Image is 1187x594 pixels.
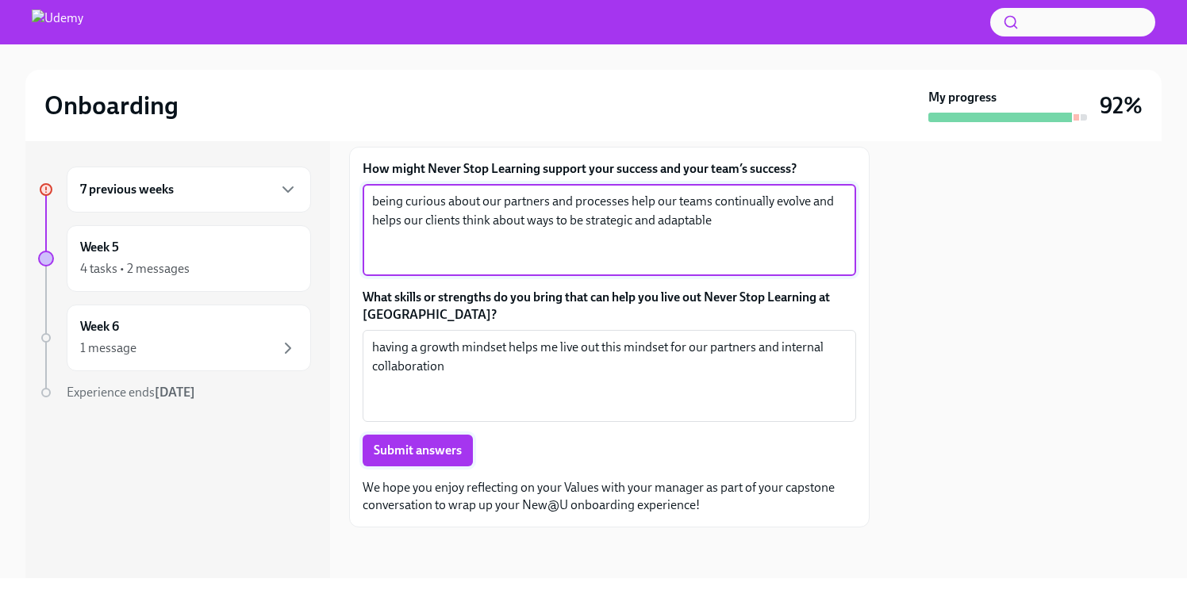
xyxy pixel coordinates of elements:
[363,160,856,178] label: How might Never Stop Learning support your success and your team’s success?
[372,338,847,414] textarea: having a growth mindset helps me live out this mindset for our partners and internal collaboration
[38,225,311,292] a: Week 54 tasks • 2 messages
[32,10,83,35] img: Udemy
[372,192,847,268] textarea: being curious about our partners and processes help our teams continually evolve and helps our cl...
[80,318,119,335] h6: Week 6
[155,385,195,400] strong: [DATE]
[38,305,311,371] a: Week 61 message
[374,443,462,458] span: Submit answers
[67,385,195,400] span: Experience ends
[363,479,856,514] p: We hope you enjoy reflecting on your Values with your manager as part of your capstone conversati...
[1100,91,1143,120] h3: 92%
[928,89,997,106] strong: My progress
[363,435,473,466] button: Submit answers
[80,339,136,357] div: 1 message
[44,90,179,121] h2: Onboarding
[80,239,119,256] h6: Week 5
[80,181,174,198] h6: 7 previous weeks
[67,167,311,213] div: 7 previous weeks
[363,289,856,324] label: What skills or strengths do you bring that can help you live out Never Stop Learning at [GEOGRAPH...
[80,260,190,278] div: 4 tasks • 2 messages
